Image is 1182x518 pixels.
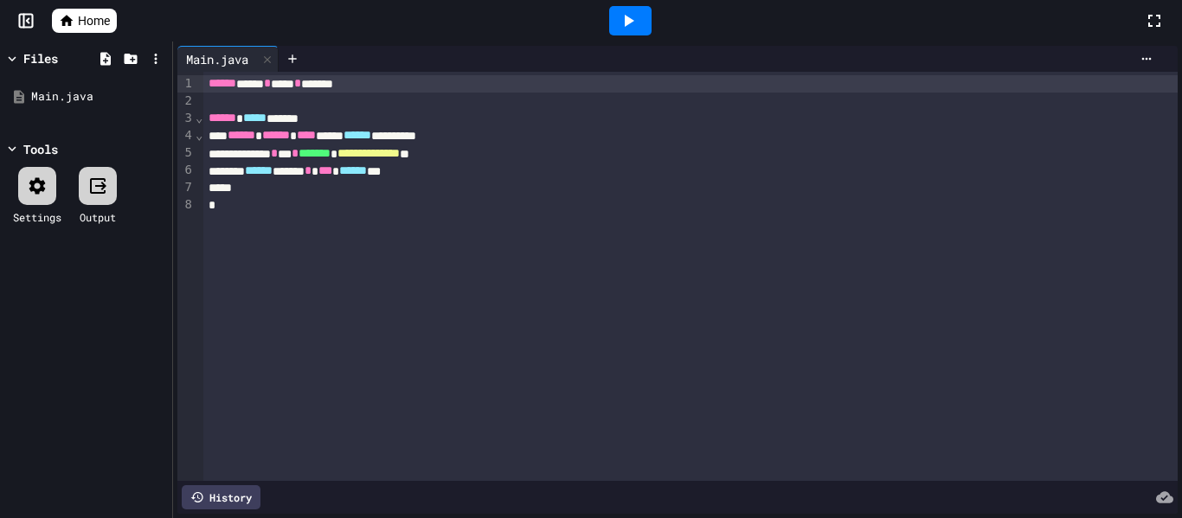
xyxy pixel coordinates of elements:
span: Fold line [195,111,203,125]
div: 4 [177,127,195,144]
div: 8 [177,196,195,214]
div: Settings [13,209,61,225]
div: 3 [177,110,195,127]
div: Main.java [31,88,166,106]
div: 6 [177,162,195,179]
div: Tools [23,140,58,158]
span: Fold line [195,128,203,142]
div: 2 [177,93,195,110]
div: 7 [177,179,195,196]
div: Main.java [177,50,257,68]
div: 5 [177,144,195,162]
div: Output [80,209,116,225]
a: Home [52,9,117,33]
span: Home [78,12,110,29]
div: History [182,485,260,509]
div: Files [23,49,58,67]
div: 1 [177,75,195,93]
div: Main.java [177,46,279,72]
